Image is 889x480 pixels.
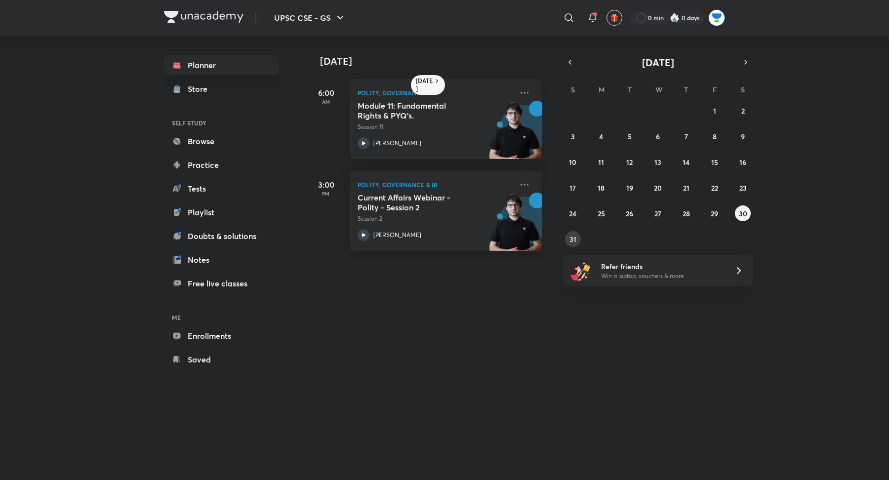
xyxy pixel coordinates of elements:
button: August 24, 2025 [565,205,581,221]
a: Doubts & solutions [164,226,279,246]
abbr: August 12, 2025 [626,158,633,167]
abbr: August 21, 2025 [683,183,689,193]
img: unacademy [488,193,542,261]
button: August 18, 2025 [593,180,609,196]
abbr: August 20, 2025 [654,183,662,193]
p: AM [306,99,346,105]
button: August 29, 2025 [707,205,723,221]
button: August 9, 2025 [735,128,751,144]
button: August 26, 2025 [622,205,638,221]
p: Polity, Governance & IR [358,87,513,99]
p: Session 2 [358,214,513,223]
button: August 30, 2025 [735,205,751,221]
abbr: August 26, 2025 [626,209,633,218]
abbr: August 27, 2025 [654,209,661,218]
abbr: August 8, 2025 [713,132,717,141]
button: August 22, 2025 [707,180,723,196]
button: August 6, 2025 [650,128,666,144]
button: August 2, 2025 [735,103,751,119]
a: Playlist [164,202,279,222]
abbr: August 24, 2025 [569,209,576,218]
span: [DATE] [642,56,674,69]
abbr: Monday [599,85,605,94]
button: August 15, 2025 [707,154,723,170]
abbr: August 28, 2025 [683,209,690,218]
p: PM [306,191,346,197]
a: Company Logo [164,11,243,25]
button: August 14, 2025 [678,154,694,170]
abbr: August 5, 2025 [628,132,632,141]
button: August 31, 2025 [565,231,581,247]
a: Free live classes [164,274,279,293]
button: August 4, 2025 [593,128,609,144]
div: Store [188,83,213,95]
h5: 3:00 [306,179,346,191]
a: Browse [164,131,279,151]
button: August 16, 2025 [735,154,751,170]
p: Win a laptop, vouchers & more [601,272,723,280]
button: August 20, 2025 [650,180,666,196]
h5: Module 11: Fundamental Rights & PYQ’s. [358,101,481,120]
img: Company Logo [164,11,243,23]
h5: 6:00 [306,87,346,99]
abbr: August 13, 2025 [654,158,661,167]
abbr: August 30, 2025 [739,209,747,218]
a: Enrollments [164,326,279,346]
button: August 21, 2025 [678,180,694,196]
abbr: August 25, 2025 [598,209,605,218]
abbr: August 17, 2025 [569,183,576,193]
abbr: August 16, 2025 [739,158,746,167]
h6: Refer friends [601,261,723,272]
abbr: August 4, 2025 [599,132,603,141]
img: avatar [610,13,619,22]
abbr: August 6, 2025 [656,132,660,141]
button: UPSC CSE - GS [268,8,352,28]
h4: [DATE] [320,55,552,67]
abbr: August 3, 2025 [571,132,575,141]
abbr: Friday [713,85,717,94]
abbr: August 2, 2025 [741,106,745,116]
abbr: August 7, 2025 [685,132,688,141]
h6: SELF STUDY [164,115,279,131]
h6: [DATE] [416,77,433,93]
button: August 17, 2025 [565,180,581,196]
a: Store [164,79,279,99]
abbr: August 23, 2025 [739,183,747,193]
abbr: August 1, 2025 [713,106,716,116]
p: Polity, Governance & IR [358,179,513,191]
button: avatar [606,10,622,26]
a: Practice [164,155,279,175]
button: August 10, 2025 [565,154,581,170]
abbr: Saturday [741,85,745,94]
button: August 28, 2025 [678,205,694,221]
a: Notes [164,250,279,270]
abbr: August 14, 2025 [683,158,689,167]
img: Jiban Jyoti Dash [708,9,725,26]
p: [PERSON_NAME] [373,231,421,240]
button: August 5, 2025 [622,128,638,144]
abbr: August 10, 2025 [569,158,576,167]
button: August 1, 2025 [707,103,723,119]
abbr: Sunday [571,85,575,94]
p: Session 11 [358,122,513,131]
h6: ME [164,309,279,326]
a: Saved [164,350,279,369]
abbr: August 19, 2025 [626,183,633,193]
abbr: August 9, 2025 [741,132,745,141]
h5: Current Affairs Webinar - Polity - Session 2 [358,193,481,212]
a: Tests [164,179,279,199]
button: August 11, 2025 [593,154,609,170]
abbr: August 31, 2025 [569,235,576,244]
button: August 23, 2025 [735,180,751,196]
img: unacademy [488,101,542,169]
button: August 8, 2025 [707,128,723,144]
button: August 13, 2025 [650,154,666,170]
abbr: August 29, 2025 [711,209,718,218]
abbr: August 15, 2025 [711,158,718,167]
button: [DATE] [577,55,739,69]
abbr: Thursday [684,85,688,94]
abbr: Wednesday [655,85,662,94]
abbr: August 11, 2025 [598,158,604,167]
img: referral [571,261,591,280]
button: August 25, 2025 [593,205,609,221]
